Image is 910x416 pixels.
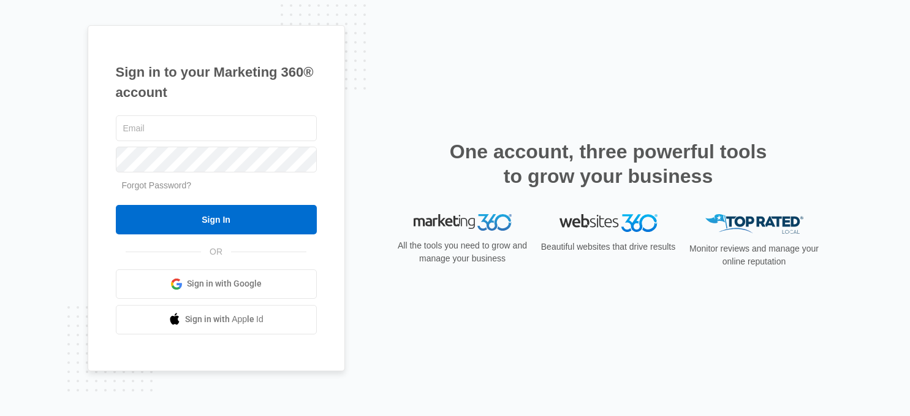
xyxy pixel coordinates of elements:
a: Sign in with Apple Id [116,305,317,334]
input: Sign In [116,205,317,234]
img: Top Rated Local [705,214,803,234]
a: Sign in with Google [116,269,317,299]
span: Sign in with Apple Id [185,313,264,326]
span: OR [201,245,231,258]
span: Sign in with Google [187,277,262,290]
a: Forgot Password? [122,180,192,190]
img: Websites 360 [559,214,658,232]
img: Marketing 360 [414,214,512,231]
p: Monitor reviews and manage your online reputation [686,242,823,268]
p: All the tools you need to grow and manage your business [394,239,531,265]
input: Email [116,115,317,141]
p: Beautiful websites that drive results [540,241,677,253]
h1: Sign in to your Marketing 360® account [116,62,317,102]
h2: One account, three powerful tools to grow your business [446,139,771,188]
